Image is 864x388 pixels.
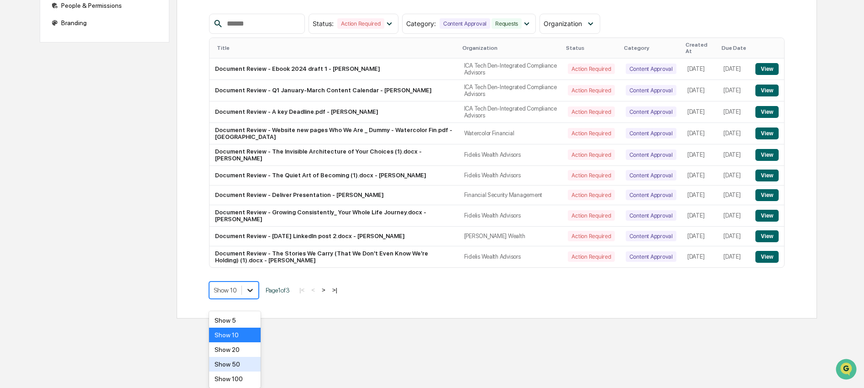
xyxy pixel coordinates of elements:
[718,101,750,123] td: [DATE]
[626,251,676,262] div: Content Approval
[718,186,750,205] td: [DATE]
[755,128,779,139] button: View
[459,80,563,101] td: ICA Tech Den-Integrated Compliance Advisors
[9,133,16,141] div: 🔎
[718,227,750,246] td: [DATE]
[835,358,859,383] iframe: Open customer support
[568,210,614,221] div: Action Required
[91,155,110,162] span: Pylon
[309,286,318,294] button: <
[626,210,676,221] div: Content Approval
[462,45,559,51] div: Organization
[209,123,459,144] td: Document Review - Website new pages Who We Are _ Dummy - Watercolor Fin.pdf - [GEOGRAPHIC_DATA]
[5,129,61,145] a: 🔎Data Lookup
[544,20,582,27] span: Organization
[459,58,563,80] td: ICA Tech Den-Integrated Compliance Advisors
[18,115,59,124] span: Preclearance
[682,80,718,101] td: [DATE]
[64,154,110,162] a: Powered byPylon
[568,251,614,262] div: Action Required
[755,63,779,75] button: View
[626,128,676,138] div: Content Approval
[718,144,750,166] td: [DATE]
[209,101,459,123] td: Document Review - A key Deadline.pdf - [PERSON_NAME]
[755,251,779,263] button: View
[682,205,718,227] td: [DATE]
[440,18,490,29] div: Content Approval
[682,246,718,267] td: [DATE]
[718,58,750,80] td: [DATE]
[31,70,150,79] div: Start new chat
[718,123,750,144] td: [DATE]
[682,123,718,144] td: [DATE]
[682,166,718,186] td: [DATE]
[209,357,261,372] div: Show 50
[566,45,616,51] div: Status
[718,166,750,186] td: [DATE]
[297,286,307,294] button: |<
[209,186,459,205] td: Document Review - Deliver Presentation - [PERSON_NAME]
[209,342,261,357] div: Show 20
[626,64,676,74] div: Content Approval
[209,328,261,342] div: Show 10
[313,20,334,27] span: Status :
[568,170,614,181] div: Action Required
[755,85,779,96] button: View
[75,115,113,124] span: Attestations
[319,286,328,294] button: >
[459,227,563,246] td: [PERSON_NAME] Wealth
[568,64,614,74] div: Action Required
[682,144,718,166] td: [DATE]
[9,116,16,123] div: 🖐️
[626,106,676,117] div: Content Approval
[209,144,459,166] td: Document Review - The Invisible Architecture of Your Choices (1).docx - [PERSON_NAME]
[459,205,563,227] td: Fidelis Wealth Advisors
[337,18,384,29] div: Action Required
[626,85,676,96] div: Content Approval
[209,166,459,186] td: Document Review - The Quiet Art of Becoming (1).docx - [PERSON_NAME]
[209,58,459,80] td: Document Review - Ebook 2024 draft 1 - [PERSON_NAME]
[626,149,676,160] div: Content Approval
[568,149,614,160] div: Action Required
[626,190,676,200] div: Content Approval
[755,189,779,201] button: View
[155,73,166,84] button: Start new chat
[718,246,750,267] td: [DATE]
[330,286,340,294] button: >|
[459,186,563,205] td: Financial Security Management
[209,246,459,267] td: Document Review - The Stories We Carry (That We Don't Even Know We're Holding) (1).docx - [PERSON...
[47,15,162,31] div: Branding
[209,313,261,328] div: Show 5
[209,372,261,386] div: Show 100
[18,133,58,142] span: Data Lookup
[568,231,614,241] div: Action Required
[755,230,779,242] button: View
[624,45,678,51] div: Category
[718,80,750,101] td: [DATE]
[568,190,614,200] div: Action Required
[686,42,714,54] div: Created At
[568,128,614,138] div: Action Required
[459,123,563,144] td: Watercolor Financial
[209,80,459,101] td: Document Review - Q1 January-March Content Calendar - [PERSON_NAME]
[406,20,436,27] span: Category :
[459,246,563,267] td: Fidelis Wealth Advisors
[5,112,63,128] a: 🖐️Preclearance
[9,70,26,86] img: 1746055101610-c473b297-6a78-478c-a979-82029cc54cd1
[682,58,718,80] td: [DATE]
[217,45,455,51] div: Title
[209,205,459,227] td: Document Review - Growing Consistently_ Your Whole Life Journey.docx - [PERSON_NAME]
[682,186,718,205] td: [DATE]
[568,106,614,117] div: Action Required
[722,45,746,51] div: Due Date
[755,170,779,181] button: View
[266,287,290,294] span: Page 1 of 3
[31,79,115,86] div: We're available if you need us!
[682,227,718,246] td: [DATE]
[626,231,676,241] div: Content Approval
[459,144,563,166] td: Fidelis Wealth Advisors
[63,112,117,128] a: 🗄️Attestations
[568,85,614,96] div: Action Required
[209,227,459,246] td: Document Review - [DATE] LinkedIn post 2.docx - [PERSON_NAME]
